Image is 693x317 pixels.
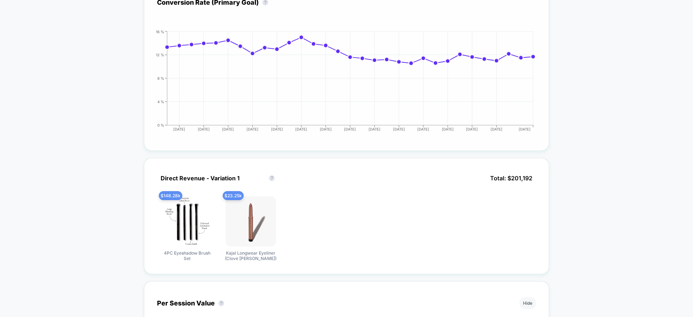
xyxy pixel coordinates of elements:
[156,29,164,34] tspan: 16 %
[157,99,164,104] tspan: 4 %
[157,299,228,307] div: Per Session Value
[224,250,278,261] span: Kajal Longwear Eyeliner (Clove [PERSON_NAME])
[491,127,502,131] tspan: [DATE]
[247,127,258,131] tspan: [DATE]
[173,127,185,131] tspan: [DATE]
[271,127,283,131] tspan: [DATE]
[393,127,405,131] tspan: [DATE]
[162,196,212,247] img: 4PC Eyeshadow Brush Set
[519,297,536,309] button: Hide
[269,175,275,181] button: ?
[150,30,529,138] div: CONVERSION_RATE
[369,127,380,131] tspan: [DATE]
[519,127,531,131] tspan: [DATE]
[157,123,164,127] tspan: 0 %
[156,52,164,57] tspan: 12 %
[157,76,164,80] tspan: 8 %
[295,127,307,131] tspan: [DATE]
[320,127,332,131] tspan: [DATE]
[223,191,244,200] span: $ 23.25k
[344,127,356,131] tspan: [DATE]
[417,127,429,131] tspan: [DATE]
[198,127,210,131] tspan: [DATE]
[487,171,536,185] span: Total: $ 201,192
[218,300,224,306] button: ?
[222,127,234,131] tspan: [DATE]
[442,127,454,131] tspan: [DATE]
[160,250,214,261] span: 4PC Eyeshadow Brush Set
[159,191,182,200] span: $ 148.28k
[226,196,276,247] img: Kajal Longwear Eyeliner (Clove Kohl)
[466,127,478,131] tspan: [DATE]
